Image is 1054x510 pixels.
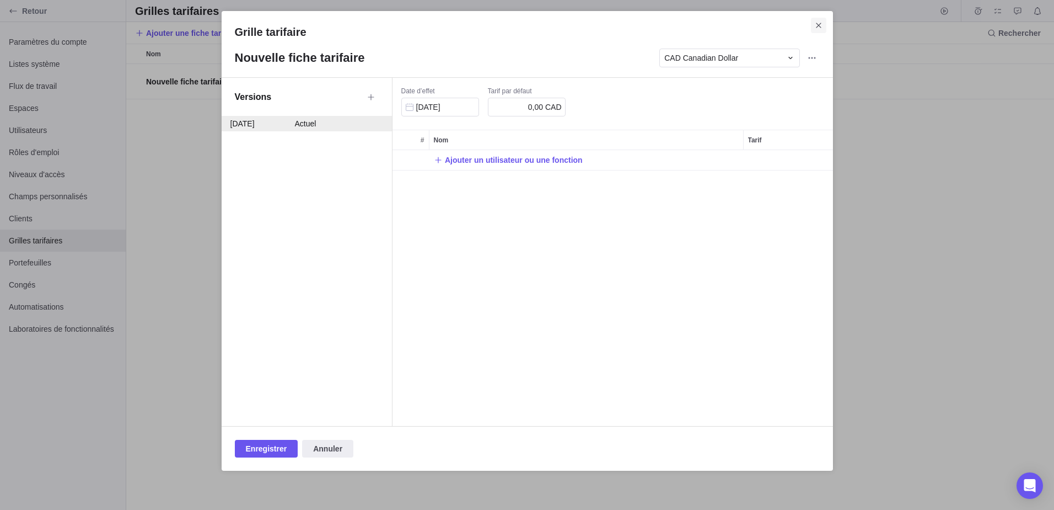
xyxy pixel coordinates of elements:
span: # [421,135,424,146]
span: Ajouter un utilisateur ou une fonction [434,152,583,168]
div: Versions [235,86,272,108]
div: Add New [392,150,833,171]
div: Open Intercom Messenger [1017,472,1043,499]
div: Grille tarifaire [222,11,833,471]
span: Nom [434,135,449,146]
div: Actuel [295,118,383,129]
span: CAD Canadian Dollar [664,52,738,63]
div: Tarif [744,130,833,150]
span: Ajouter un utilisateur ou une fonction [445,155,583,166]
span: Plus d’actions [804,50,820,66]
span: Tarif [748,135,762,146]
span: Enregistrer [246,442,287,455]
h2: Grille tarifaire [235,24,820,40]
input: dd/mm/yyyy [401,98,479,116]
div: Nom [429,130,743,150]
div: [DATE] [230,118,295,129]
div: grid [392,150,833,426]
span: 0,00 CAD [528,103,562,111]
div: Date d’effet [401,87,479,98]
span: Annuler [313,442,342,455]
span: Enregistrer [235,440,298,458]
span: Annuler [302,440,353,458]
div: Tarif par défaut [488,87,566,98]
span: Fermer [811,18,826,33]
